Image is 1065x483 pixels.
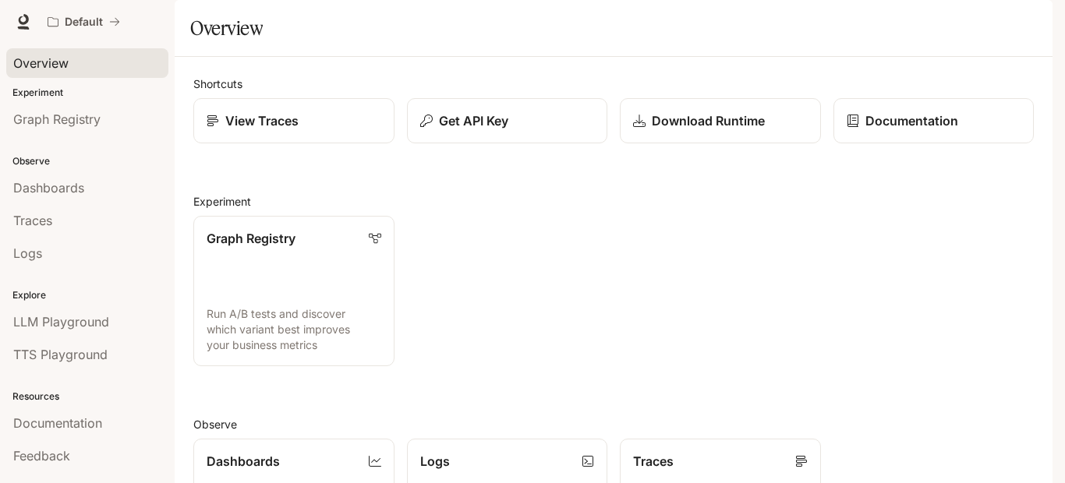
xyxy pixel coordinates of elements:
button: All workspaces [41,6,127,37]
p: Documentation [865,111,958,130]
a: Documentation [833,98,1035,143]
p: Get API Key [439,111,508,130]
h2: Shortcuts [193,76,1034,92]
p: Default [65,16,103,29]
h1: Overview [190,12,263,44]
p: View Traces [225,111,299,130]
p: Dashboards [207,452,280,471]
a: View Traces [193,98,395,143]
p: Run A/B tests and discover which variant best improves your business metrics [207,306,381,353]
p: Graph Registry [207,229,295,248]
p: Logs [420,452,450,471]
p: Traces [633,452,674,471]
a: Download Runtime [620,98,821,143]
p: Download Runtime [652,111,765,130]
h2: Experiment [193,193,1034,210]
button: Get API Key [407,98,608,143]
a: Graph RegistryRun A/B tests and discover which variant best improves your business metrics [193,216,395,366]
h2: Observe [193,416,1034,432]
